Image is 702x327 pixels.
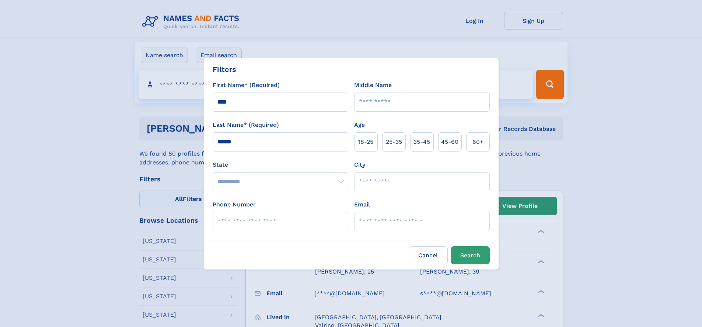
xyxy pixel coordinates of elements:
[354,160,365,169] label: City
[386,138,402,146] span: 25‑35
[451,246,490,264] button: Search
[354,81,392,90] label: Middle Name
[472,138,483,146] span: 60+
[354,121,365,129] label: Age
[213,200,256,209] label: Phone Number
[413,138,430,146] span: 35‑45
[213,121,279,129] label: Last Name* (Required)
[409,246,448,264] label: Cancel
[358,138,373,146] span: 18‑25
[213,64,236,75] div: Filters
[354,200,370,209] label: Email
[213,81,280,90] label: First Name* (Required)
[441,138,458,146] span: 45‑60
[213,160,348,169] label: State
